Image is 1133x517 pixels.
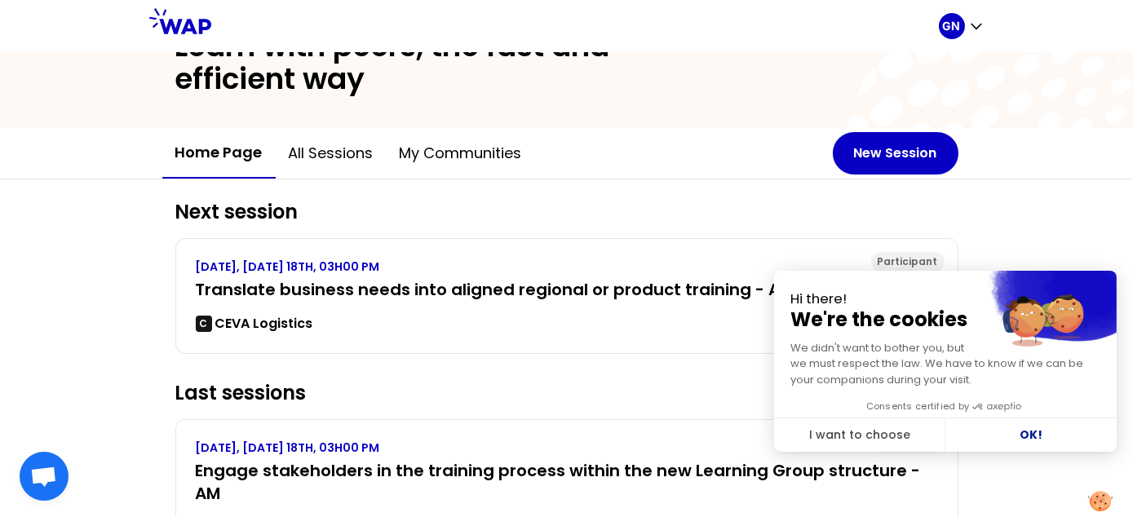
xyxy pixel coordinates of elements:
[196,258,938,334] a: [DATE], [DATE] 18TH, 03H00 PMTranslate business needs into aligned regional or product training -...
[175,380,958,406] h2: Last sessions
[162,128,276,179] button: Home page
[196,278,938,301] h3: Translate business needs into aligned regional or product training - AM
[945,418,1117,453] button: Accept all cookies
[774,418,945,453] button: I choose the cookies to configure
[215,314,313,334] p: CEVA Logistics
[196,459,938,505] h3: Engage stakeholders in the training process within the new Learning Group structure - AM
[939,13,985,39] button: GN
[871,252,945,272] div: Participant
[200,317,208,330] p: C
[175,199,958,225] h2: Next session
[175,30,724,95] h2: Learn with peers, the fast and efficient way
[833,132,958,175] button: New Session
[972,382,1021,431] svg: Axeptio
[196,440,938,456] p: [DATE], [DATE] 18TH, 03H00 PM
[387,129,535,178] button: My communities
[790,290,1100,307] small: Hi there!
[858,396,1033,418] button: Consents certified by
[866,402,970,411] span: Consents certified by
[790,307,1100,332] span: We're the cookies
[943,18,961,34] p: GN
[790,340,1100,388] p: We didn't want to bother you, but we must respect the law. We have to know if we can be your comp...
[20,452,69,501] div: Open chat
[196,258,938,275] p: [DATE], [DATE] 18TH, 03H00 PM
[276,129,387,178] button: All sessions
